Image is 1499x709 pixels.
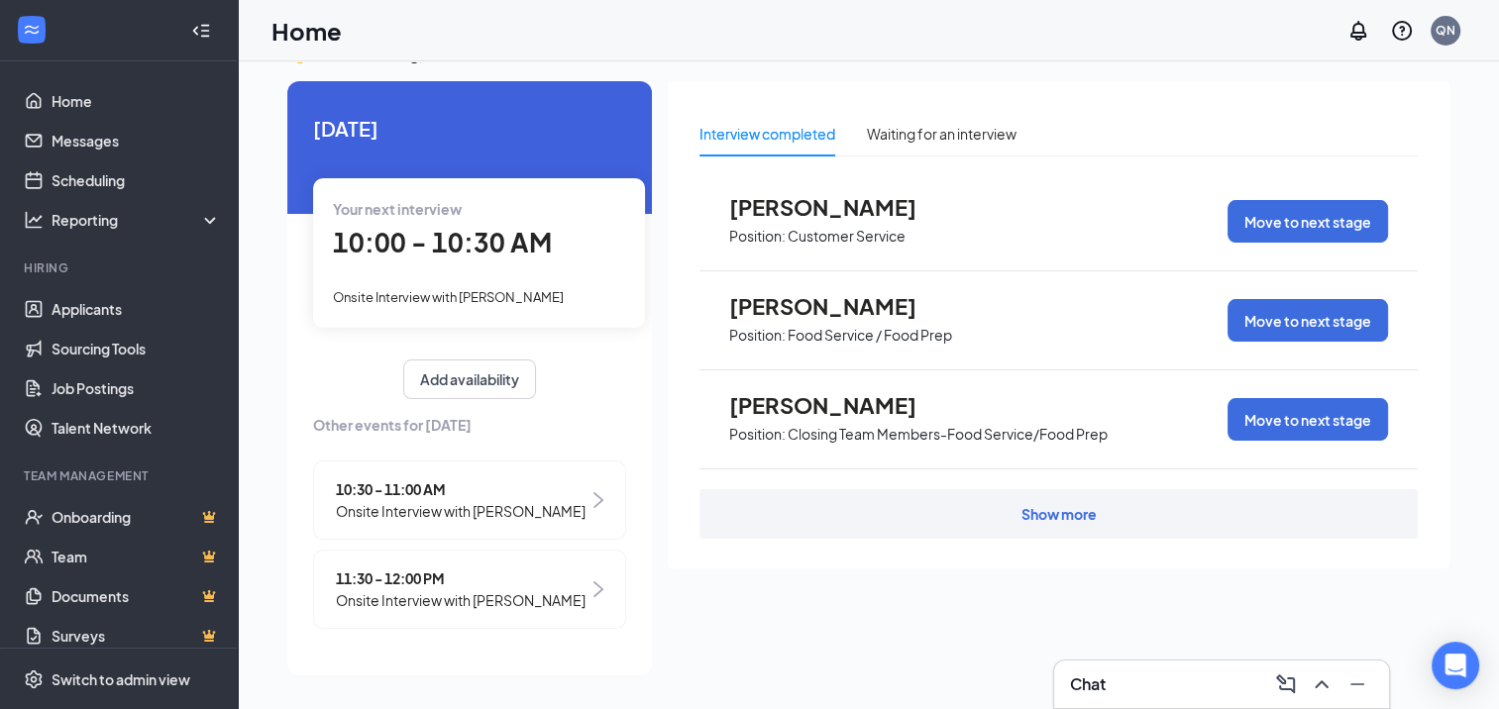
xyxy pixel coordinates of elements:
[52,408,221,448] a: Talent Network
[313,113,626,144] span: [DATE]
[52,289,221,329] a: Applicants
[52,669,190,689] div: Switch to admin view
[1228,200,1388,243] button: Move to next stage
[788,425,1108,444] p: Closing Team Members-Food Service/Food Prep
[699,123,835,145] div: Interview completed
[24,259,217,276] div: Hiring
[729,425,786,444] p: Position:
[313,414,626,436] span: Other events for [DATE]
[52,210,222,230] div: Reporting
[24,467,217,484] div: Team Management
[729,392,947,418] span: [PERSON_NAME]
[1142,241,1499,709] iframe: Sprig User Feedback Dialog
[52,81,221,121] a: Home
[52,121,221,160] a: Messages
[333,226,552,258] span: 10:00 - 10:30 AM
[24,210,44,230] svg: Analysis
[1070,673,1106,695] h3: Chat
[336,589,586,611] span: Onsite Interview with [PERSON_NAME]
[729,194,947,220] span: [PERSON_NAME]
[403,359,536,399] button: Add availability
[729,326,786,345] p: Position:
[788,227,906,246] p: Customer Service
[1346,19,1370,43] svg: Notifications
[1390,19,1414,43] svg: QuestionInfo
[52,160,221,200] a: Scheduling
[52,497,221,537] a: OnboardingCrown
[52,329,221,368] a: Sourcing Tools
[52,368,221,408] a: Job Postings
[22,20,42,40] svg: WorkstreamLogo
[867,123,1017,145] div: Waiting for an interview
[729,293,947,319] span: [PERSON_NAME]
[1436,22,1455,39] div: QN
[191,21,211,41] svg: Collapse
[52,576,221,616] a: DocumentsCrown
[336,567,586,589] span: 11:30 - 12:00 PM
[788,326,952,345] p: Food Service / Food Prep
[52,616,221,656] a: SurveysCrown
[333,289,564,305] span: Onsite Interview with [PERSON_NAME]
[24,669,44,689] svg: Settings
[336,478,586,500] span: 10:30 - 11:00 AM
[729,227,786,246] p: Position:
[336,500,586,522] span: Onsite Interview with [PERSON_NAME]
[1021,504,1097,524] div: Show more
[271,14,342,48] h1: Home
[52,537,221,576] a: TeamCrown
[333,200,462,218] span: Your next interview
